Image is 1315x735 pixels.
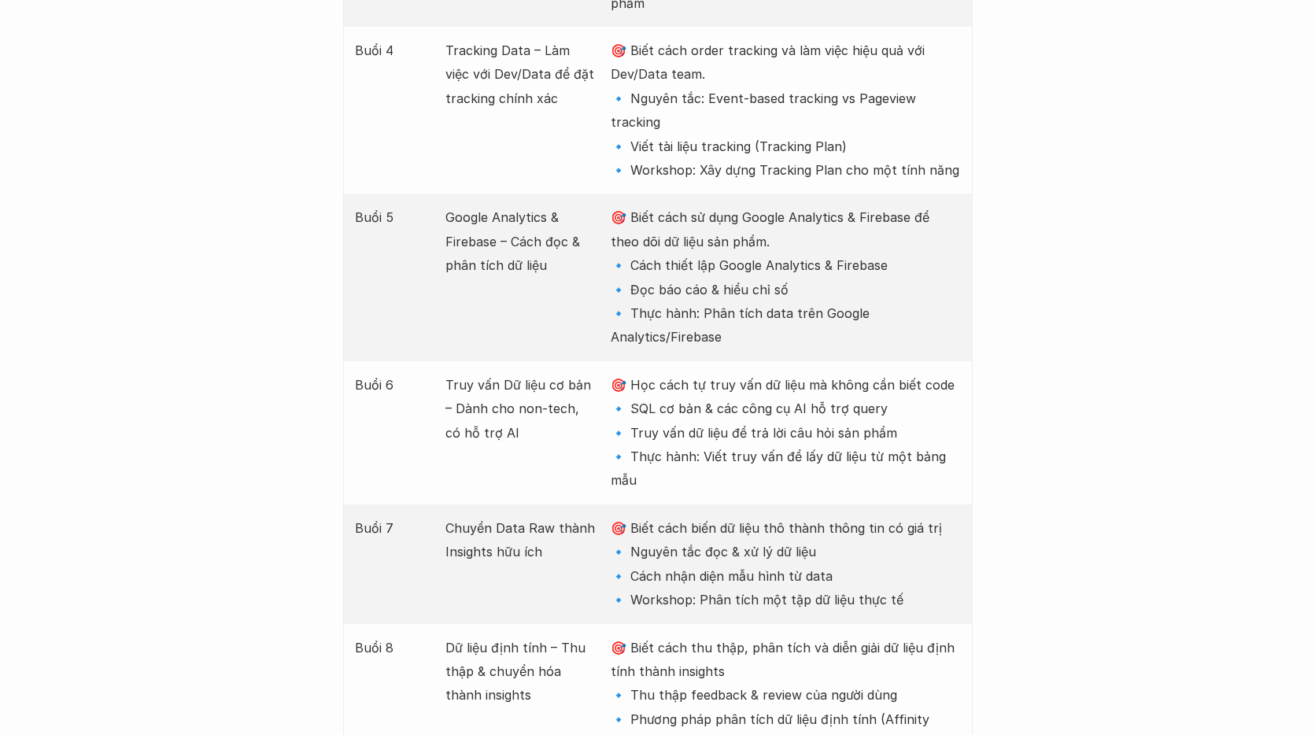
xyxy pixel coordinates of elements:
p: Buổi 4 [355,39,430,62]
p: Google Analytics & Firebase – Cách đọc & phân tích dữ liệu [445,205,595,277]
p: 🎯 Học cách tự truy vấn dữ liệu mà không cần biết code 🔹 SQL cơ bản & các công cụ AI hỗ trợ query ... [611,373,960,493]
p: Buổi 5 [355,205,430,229]
p: Truy vấn Dữ liệu cơ bản – Dành cho non-tech, có hỗ trợ AI [445,373,595,445]
p: 🎯 Biết cách sử dụng Google Analytics & Firebase để theo dõi dữ liệu sản phẩm. 🔹 Cách thiết lập Go... [611,205,960,349]
p: Chuyển Data Raw thành Insights hữu ích [445,516,595,564]
p: Buổi 8 [355,636,430,659]
p: Buổi 6 [355,373,430,397]
p: Buổi 7 [355,516,430,540]
p: 🎯 Biết cách order tracking và làm việc hiệu quả với Dev/Data team. 🔹 Nguyên tắc: Event-based trac... [611,39,960,182]
p: 🎯 Biết cách biến dữ liệu thô thành thông tin có giá trị 🔹 Nguyên tắc đọc & xử lý dữ liệu 🔹 Cách n... [611,516,960,612]
p: Tracking Data – Làm việc với Dev/Data để đặt tracking chính xác [445,39,595,110]
p: Dữ liệu định tính – Thu thập & chuyển hóa thành insights [445,636,595,707]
